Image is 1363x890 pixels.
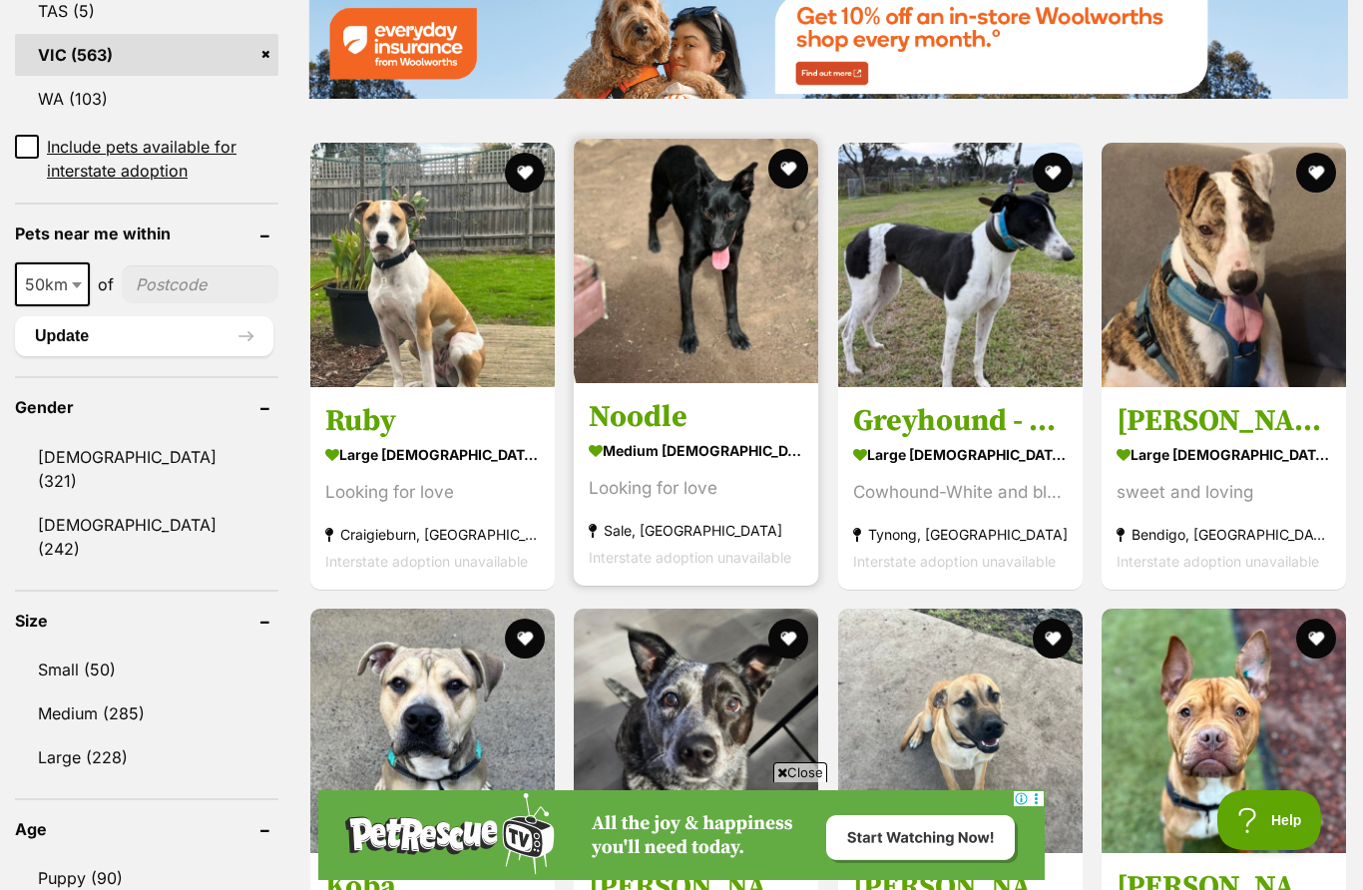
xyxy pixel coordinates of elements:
[769,149,809,189] button: favourite
[1033,153,1073,193] button: favourite
[15,224,278,242] header: Pets near me within
[1102,609,1346,853] img: Odie - Staffordshire Bull Terrier Dog
[325,553,528,570] span: Interstate adoption unavailable
[15,504,278,570] a: [DEMOGRAPHIC_DATA] (242)
[589,549,791,566] span: Interstate adoption unavailable
[1102,387,1346,590] a: [PERSON_NAME] large [DEMOGRAPHIC_DATA] Dog sweet and loving Bendigo, [GEOGRAPHIC_DATA] Interstate...
[98,272,114,296] span: of
[1117,521,1331,548] strong: Bendigo, [GEOGRAPHIC_DATA]
[1296,619,1336,659] button: favourite
[1117,440,1331,469] strong: large [DEMOGRAPHIC_DATA] Dog
[325,479,540,506] div: Looking for love
[15,135,278,183] a: Include pets available for interstate adoption
[15,436,278,502] a: [DEMOGRAPHIC_DATA] (321)
[505,619,545,659] button: favourite
[1033,619,1073,659] button: favourite
[310,609,555,853] img: Koba - American Staffordshire Terrier Dog
[47,135,278,183] span: Include pets available for interstate adoption
[773,762,827,782] span: Close
[589,517,803,544] strong: Sale, [GEOGRAPHIC_DATA]
[1117,402,1331,440] h3: [PERSON_NAME]
[1296,153,1336,193] button: favourite
[15,78,278,120] a: WA (103)
[505,153,545,193] button: favourite
[853,402,1068,440] h3: Greyhound - Moo
[325,521,540,548] strong: Craigieburn, [GEOGRAPHIC_DATA]
[15,736,278,778] a: Large (228)
[310,387,555,590] a: Ruby large [DEMOGRAPHIC_DATA] Dog Looking for love Craigieburn, [GEOGRAPHIC_DATA] Interstate adop...
[15,34,278,76] a: VIC (563)
[1117,553,1319,570] span: Interstate adoption unavailable
[15,316,273,356] button: Update
[122,265,278,303] input: postcode
[15,612,278,630] header: Size
[574,609,818,853] img: Millie - Australian Cattle Dog
[325,440,540,469] strong: large [DEMOGRAPHIC_DATA] Dog
[853,479,1068,506] div: Cowhound-White and black
[17,270,88,298] span: 50km
[1117,479,1331,506] div: sweet and loving
[1217,790,1323,850] iframe: Help Scout Beacon - Open
[838,143,1083,387] img: Greyhound - Moo - Greyhound Dog
[838,609,1083,853] img: Nigel - American Staffy Dog
[589,398,803,436] h3: Noodle
[853,440,1068,469] strong: large [DEMOGRAPHIC_DATA] Dog
[769,619,809,659] button: favourite
[15,649,278,690] a: Small (50)
[853,521,1068,548] strong: Tynong, [GEOGRAPHIC_DATA]
[838,387,1083,590] a: Greyhound - Moo large [DEMOGRAPHIC_DATA] Dog Cowhound-White and black Tynong, [GEOGRAPHIC_DATA] I...
[15,262,90,306] span: 50km
[310,143,555,387] img: Ruby - Staffy Dog
[1102,143,1346,387] img: Ollie - Greyhound Dog
[589,436,803,465] strong: medium [DEMOGRAPHIC_DATA] Dog
[574,139,818,383] img: Noodle - Border Collie x Kelpie Dog
[574,383,818,586] a: Noodle medium [DEMOGRAPHIC_DATA] Dog Looking for love Sale, [GEOGRAPHIC_DATA] Interstate adoption...
[589,475,803,502] div: Looking for love
[15,820,278,838] header: Age
[15,398,278,416] header: Gender
[853,553,1056,570] span: Interstate adoption unavailable
[15,692,278,734] a: Medium (285)
[318,790,1045,880] iframe: Advertisement
[325,402,540,440] h3: Ruby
